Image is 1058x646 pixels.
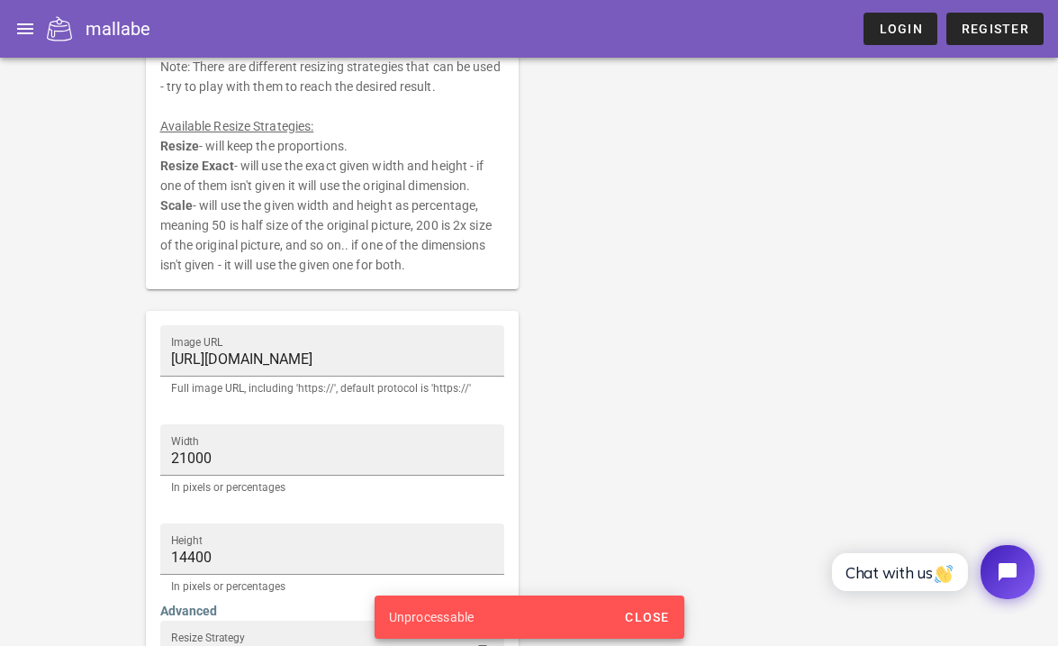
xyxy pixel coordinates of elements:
[878,22,922,36] span: Login
[171,435,199,449] label: Width
[160,198,194,213] b: Scale
[171,336,223,350] label: Image URL
[864,13,936,45] a: Login
[171,534,203,548] label: Height
[617,601,676,633] button: Close
[160,139,200,153] b: Resize
[946,13,1044,45] a: Register
[624,610,669,624] span: Close
[171,482,493,493] div: In pixels or percentages
[375,596,618,639] div: Unprocessable
[961,22,1029,36] span: Register
[160,159,234,173] b: Resize Exact
[812,530,1050,614] iframe: Tidio Chat
[160,601,504,621] h4: Advanced
[171,383,493,394] div: Full image URL, including 'https://', default protocol is 'https://'
[86,15,150,42] div: mallabe
[171,632,245,645] label: Resize Strategy
[160,119,314,133] u: Available Resize Strategies:
[171,581,493,592] div: In pixels or percentages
